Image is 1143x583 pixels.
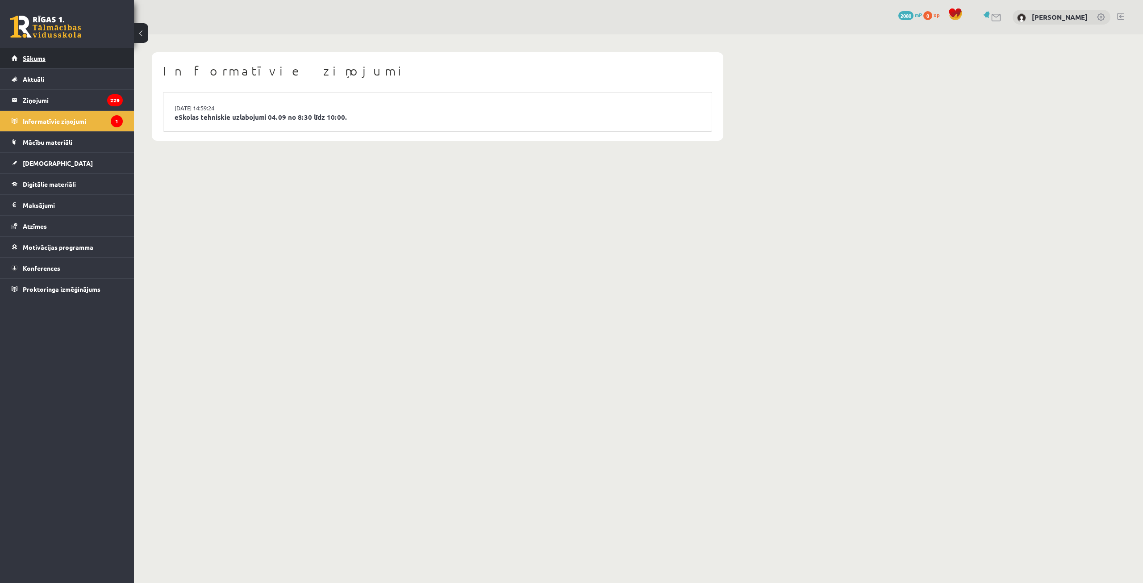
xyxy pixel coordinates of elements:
i: 229 [107,94,123,106]
a: Aktuāli [12,69,123,89]
span: Digitālie materiāli [23,180,76,188]
span: Proktoringa izmēģinājums [23,285,100,293]
a: Informatīvie ziņojumi1 [12,111,123,131]
span: xp [934,11,939,18]
a: [DEMOGRAPHIC_DATA] [12,153,123,173]
i: 1 [111,115,123,127]
a: 0 xp [923,11,944,18]
span: Konferences [23,264,60,272]
a: Sākums [12,48,123,68]
legend: Informatīvie ziņojumi [23,111,123,131]
a: Ziņojumi229 [12,90,123,110]
span: 2080 [898,11,914,20]
a: [PERSON_NAME] [1032,13,1088,21]
img: Roberts Celmārs [1017,13,1026,22]
span: Aktuāli [23,75,44,83]
legend: Maksājumi [23,195,123,215]
span: 0 [923,11,932,20]
a: Rīgas 1. Tālmācības vidusskola [10,16,81,38]
a: Mācību materiāli [12,132,123,152]
legend: Ziņojumi [23,90,123,110]
span: Sākums [23,54,46,62]
a: Konferences [12,258,123,278]
a: 2080 mP [898,11,922,18]
a: Maksājumi [12,195,123,215]
span: mP [915,11,922,18]
span: Motivācijas programma [23,243,93,251]
a: Proktoringa izmēģinājums [12,279,123,299]
a: Digitālie materiāli [12,174,123,194]
span: Atzīmes [23,222,47,230]
span: [DEMOGRAPHIC_DATA] [23,159,93,167]
a: Motivācijas programma [12,237,123,257]
a: Atzīmes [12,216,123,236]
span: Mācību materiāli [23,138,72,146]
a: eSkolas tehniskie uzlabojumi 04.09 no 8:30 līdz 10:00. [175,112,701,122]
a: [DATE] 14:59:24 [175,104,242,113]
h1: Informatīvie ziņojumi [163,63,712,79]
